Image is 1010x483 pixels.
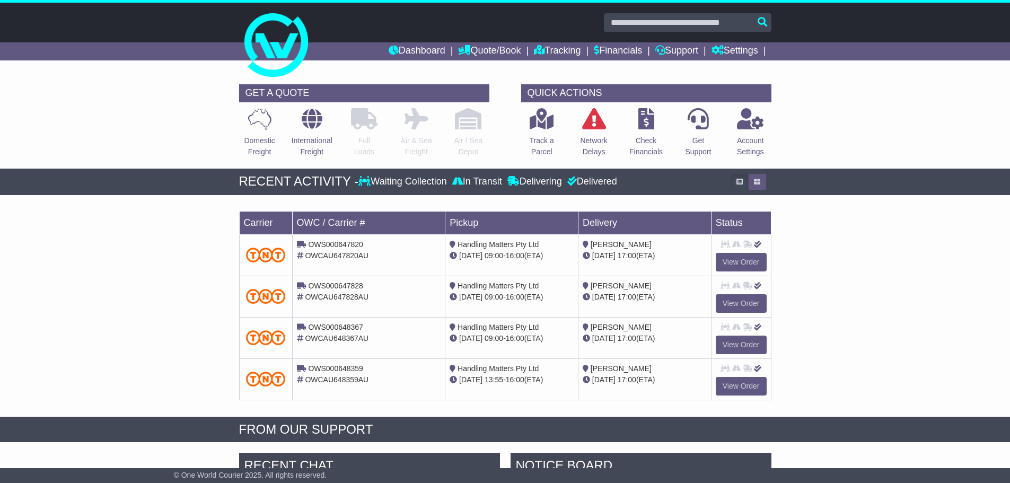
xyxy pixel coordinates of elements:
[591,364,652,373] span: [PERSON_NAME]
[505,176,565,188] div: Delivering
[716,377,767,396] a: View Order
[246,330,286,345] img: TNT_Domestic.png
[485,293,503,301] span: 09:00
[629,135,663,157] p: Check Financials
[305,293,368,301] span: OWCAU647828AU
[583,250,707,261] div: (ETA)
[529,108,555,163] a: Track aParcel
[592,375,616,384] span: [DATE]
[629,108,663,163] a: CheckFinancials
[592,334,616,343] span: [DATE]
[736,108,765,163] a: AccountSettings
[291,108,333,163] a: InternationalFreight
[244,135,275,157] p: Domestic Freight
[592,293,616,301] span: [DATE]
[506,334,524,343] span: 16:00
[511,453,771,481] div: NOTICE BOARD
[716,294,767,313] a: View Order
[583,333,707,344] div: (ETA)
[618,293,636,301] span: 17:00
[308,323,363,331] span: OWS000648367
[685,135,711,157] p: Get Support
[716,336,767,354] a: View Order
[521,84,771,102] div: QUICK ACTIONS
[591,323,652,331] span: [PERSON_NAME]
[459,375,482,384] span: [DATE]
[308,240,363,249] span: OWS000647820
[292,135,332,157] p: International Freight
[591,282,652,290] span: [PERSON_NAME]
[292,211,445,234] td: OWC / Carrier #
[716,253,767,271] a: View Order
[534,42,581,60] a: Tracking
[351,135,377,157] p: Full Loads
[401,135,432,157] p: Air & Sea Freight
[305,375,368,384] span: OWCAU648359AU
[592,251,616,260] span: [DATE]
[591,240,652,249] span: [PERSON_NAME]
[389,42,445,60] a: Dashboard
[450,333,574,344] div: - (ETA)
[459,251,482,260] span: [DATE]
[583,292,707,303] div: (ETA)
[506,293,524,301] span: 16:00
[485,334,503,343] span: 09:00
[506,375,524,384] span: 16:00
[530,135,554,157] p: Track a Parcel
[450,176,505,188] div: In Transit
[711,211,771,234] td: Status
[308,364,363,373] span: OWS000648359
[445,211,578,234] td: Pickup
[246,372,286,386] img: TNT_Domestic.png
[618,375,636,384] span: 17:00
[594,42,642,60] a: Financials
[618,334,636,343] span: 17:00
[459,334,482,343] span: [DATE]
[308,282,363,290] span: OWS000647828
[618,251,636,260] span: 17:00
[450,250,574,261] div: - (ETA)
[174,471,327,479] span: © One World Courier 2025. All rights reserved.
[737,135,764,157] p: Account Settings
[458,282,539,290] span: Handling Matters Pty Ltd
[583,374,707,385] div: (ETA)
[239,211,292,234] td: Carrier
[246,248,286,262] img: TNT_Domestic.png
[655,42,698,60] a: Support
[459,293,482,301] span: [DATE]
[450,374,574,385] div: - (ETA)
[565,176,617,188] div: Delivered
[458,364,539,373] span: Handling Matters Pty Ltd
[458,240,539,249] span: Handling Matters Pty Ltd
[458,323,539,331] span: Handling Matters Pty Ltd
[305,251,368,260] span: OWCAU647820AU
[712,42,758,60] a: Settings
[239,174,359,189] div: RECENT ACTIVITY -
[485,375,503,384] span: 13:55
[578,211,711,234] td: Delivery
[239,422,771,437] div: FROM OUR SUPPORT
[305,334,368,343] span: OWCAU648367AU
[450,292,574,303] div: - (ETA)
[246,289,286,303] img: TNT_Domestic.png
[239,453,500,481] div: RECENT CHAT
[358,176,449,188] div: Waiting Collection
[243,108,275,163] a: DomesticFreight
[579,108,608,163] a: NetworkDelays
[458,42,521,60] a: Quote/Book
[684,108,712,163] a: GetSupport
[506,251,524,260] span: 16:00
[239,84,489,102] div: GET A QUOTE
[485,251,503,260] span: 09:00
[580,135,607,157] p: Network Delays
[454,135,483,157] p: Air / Sea Depot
